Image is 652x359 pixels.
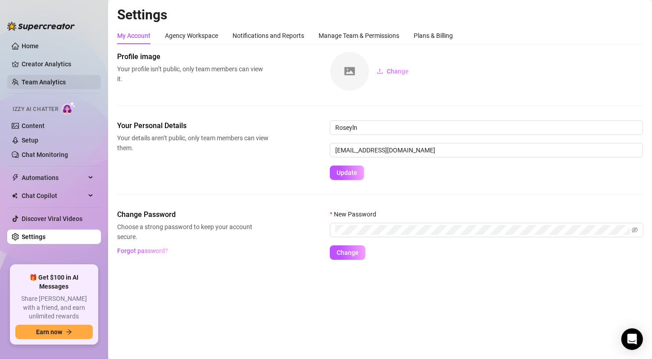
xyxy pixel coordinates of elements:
button: Update [330,166,364,180]
span: Forgot password? [118,247,169,254]
span: Automations [22,170,86,185]
div: Notifications and Reports [233,31,304,41]
span: Earn now [36,328,62,336]
span: Choose a strong password to keep your account secure. [117,222,269,242]
a: Chat Monitoring [22,151,68,158]
a: Creator Analytics [22,57,94,71]
span: Profile image [117,51,269,62]
a: Settings [22,233,46,240]
a: Team Analytics [22,78,66,86]
span: Change [387,68,409,75]
div: Agency Workspace [165,31,218,41]
span: upload [377,68,383,74]
span: 🎁 Get $100 in AI Messages [15,273,93,291]
span: Your Personal Details [117,120,269,131]
div: Open Intercom Messenger [621,328,643,350]
span: thunderbolt [12,174,19,181]
div: Plans & Billing [414,31,453,41]
input: New Password [335,225,630,235]
span: Share [PERSON_NAME] with a friend, and earn unlimited rewards [15,295,93,321]
img: square-placeholder.png [330,52,369,91]
input: Enter name [330,120,643,135]
div: My Account [117,31,150,41]
img: AI Chatter [62,101,76,115]
span: Izzy AI Chatter [13,105,58,114]
span: Your details aren’t public, only team members can view them. [117,133,269,153]
button: Earn nowarrow-right [15,325,93,339]
span: Chat Copilot [22,189,86,203]
a: Content [22,122,45,129]
h2: Settings [117,6,643,23]
div: Manage Team & Permissions [319,31,399,41]
span: Update [337,169,357,176]
img: Chat Copilot [12,193,18,199]
a: Discover Viral Videos [22,215,82,222]
a: Home [22,42,39,50]
span: Change Password [117,209,269,220]
span: Change [337,249,359,256]
span: Your profile isn’t public, only team members can view it. [117,64,269,84]
span: arrow-right [66,329,72,335]
button: Change [369,64,416,78]
button: Forgot password? [117,244,169,258]
input: Enter new email [330,143,643,157]
img: logo-BBDzfeDw.svg [7,22,75,31]
a: Setup [22,137,38,144]
span: eye-invisible [632,227,638,233]
label: New Password [330,209,382,219]
button: Change [330,245,365,260]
